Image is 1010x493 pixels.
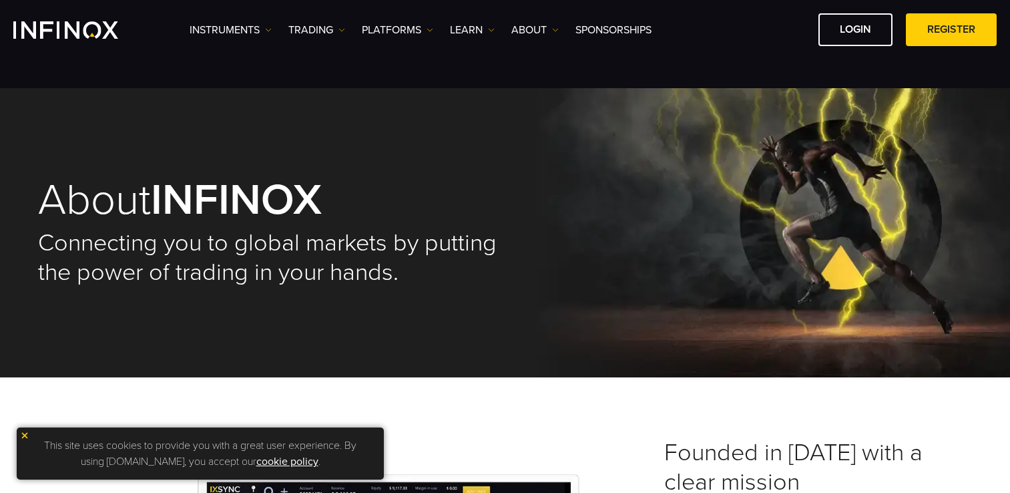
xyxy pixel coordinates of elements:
[256,455,318,468] a: cookie policy
[818,13,893,46] a: LOGIN
[23,434,377,473] p: This site uses cookies to provide you with a great user experience. By using [DOMAIN_NAME], you a...
[13,21,150,39] a: INFINOX Logo
[906,13,997,46] a: REGISTER
[151,174,322,226] strong: INFINOX
[511,22,559,38] a: ABOUT
[362,22,433,38] a: PLATFORMS
[450,22,495,38] a: Learn
[38,228,505,287] h2: Connecting you to global markets by putting the power of trading in your hands.
[190,22,272,38] a: Instruments
[20,431,29,440] img: yellow close icon
[38,178,505,222] h1: About
[288,22,345,38] a: TRADING
[575,22,652,38] a: SPONSORSHIPS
